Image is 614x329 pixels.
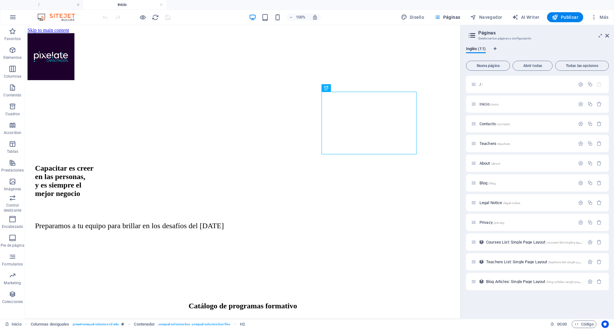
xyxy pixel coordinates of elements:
button: Haz clic para salir del modo de previsualización y seguir editando [139,13,147,21]
span: Haz clic para seleccionar y doble clic para editar [240,321,245,328]
p: Formularios [2,262,23,267]
span: /privacy [493,221,505,224]
span: Contacto [480,121,510,126]
p: Cuadros [5,111,20,116]
span: AI Writer [512,14,540,20]
i: Al redimensionar, ajustar el nivel de zoom automáticamente para ajustarse al dispositivo elegido. [312,14,318,20]
span: /about [491,162,500,165]
span: Navegador [470,14,502,20]
span: Haz clic para abrir la página [480,220,505,225]
div: Configuración [578,220,584,225]
span: : [561,322,562,326]
div: Configuración [578,82,584,87]
nav: breadcrumb [31,321,245,328]
p: Pie de página [1,243,24,248]
span: Haz clic para abrir la página [480,200,520,205]
button: Publicar [547,12,584,22]
div: Eliminar [597,200,602,205]
div: Configuración [578,141,584,146]
span: /courses-list-single-page-layout [546,241,591,244]
span: Todas las opciones [558,64,606,68]
div: Privacy/privacy [478,220,575,224]
span: Haz clic para abrir la página [486,260,593,264]
span: Haz clic para abrir la página [480,161,500,166]
button: Más [588,12,611,22]
div: Configuración [578,121,584,126]
div: Eliminar [597,220,602,225]
div: Este diseño se usa como una plantilla para todos los elementos (como por ejemplo un post de un bl... [479,239,484,245]
div: Blog Articles: Single Page Layout/blog-articles-single-page-layout [484,280,584,284]
div: Configuración [587,259,593,265]
h2: Páginas [478,30,609,36]
div: Teachers/teachers [478,141,575,146]
div: Configuración [587,279,593,284]
div: Eliminar [597,141,602,146]
div: About/about [478,161,575,165]
span: Inicio [480,102,499,106]
span: /legal-notice [503,201,520,205]
button: 100% [287,13,309,21]
span: Diseño [401,14,424,20]
span: Haz clic para seleccionar y doble clic para editar [31,321,69,328]
span: Haz clic para abrir la página [480,181,496,185]
span: . preset-unequal-columns-v2-edu [72,321,119,328]
div: Duplicar [587,161,593,166]
h6: Tiempo de la sesión [551,321,567,328]
div: Diseño (Ctrl+Alt+Y) [398,12,427,22]
p: Tablas [7,149,18,154]
button: reload [152,13,159,21]
span: Páginas [434,14,460,20]
a: Haz clic para cancelar la selección y doble clic para abrir páginas [5,321,22,328]
h4: Inicio [83,1,166,8]
a: Skip to main content [3,3,44,8]
div: Este diseño se usa como una plantilla para todos los elementos (como por ejemplo un post de un bl... [479,279,484,284]
div: Duplicar [587,200,593,205]
div: Configuración [578,180,584,186]
button: Páginas [432,12,463,22]
span: Haz clic para seleccionar y doble clic para editar [134,321,155,328]
div: Contacto/contacto [478,122,575,126]
span: Haz clic para abrir la página [486,240,591,244]
span: Haz clic para abrir la página [486,279,591,284]
span: /inicio [490,103,499,106]
span: 00 00 [557,321,567,328]
div: Eliminar [597,121,602,126]
div: Eliminar [597,279,602,284]
div: Eliminar [597,161,602,166]
span: . unequal-columns-box .unequal-columns-box-flex [158,321,230,328]
span: Abrir todas [515,64,550,68]
span: Nueva página [469,64,507,68]
div: Eliminar [597,101,602,107]
span: Haz clic para abrir la página [480,82,483,87]
div: Pestañas de idiomas [466,46,609,58]
span: /blog-articles-single-page-layout [546,280,592,284]
div: Configuración [587,239,593,245]
button: Navegador [468,12,505,22]
div: // [478,82,575,86]
h6: 100% [296,13,306,21]
div: Duplicar [587,220,593,225]
button: Nueva página [466,61,510,71]
div: Duplicar [587,141,593,146]
p: Elementos [3,55,22,60]
button: Diseño [398,12,427,22]
p: Accordion [4,130,21,135]
p: Contenido [3,93,21,98]
div: Este diseño se usa como una plantilla para todos los elementos (como por ejemplo un post de un bl... [479,259,484,265]
p: Favoritos [4,36,21,41]
p: Imágenes [4,187,21,192]
div: Configuración [578,161,584,166]
div: Eliminar [597,239,602,245]
span: Código [575,321,594,328]
h3: Gestionar tus páginas y configuración [478,36,596,41]
span: Inglés (11) [466,45,486,54]
div: Inicio/inicio [478,102,575,106]
div: Duplicar [587,101,593,107]
span: Más [591,14,609,20]
button: AI Writer [510,12,542,22]
span: Haz clic para abrir la página [480,141,510,146]
i: Este elemento es un preajuste personalizable [121,322,124,326]
div: Teachers List: Single Page Layout/teachers-list-single-page-layout [484,260,584,264]
p: Encabezado [2,224,23,229]
p: Colecciones [2,299,23,304]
